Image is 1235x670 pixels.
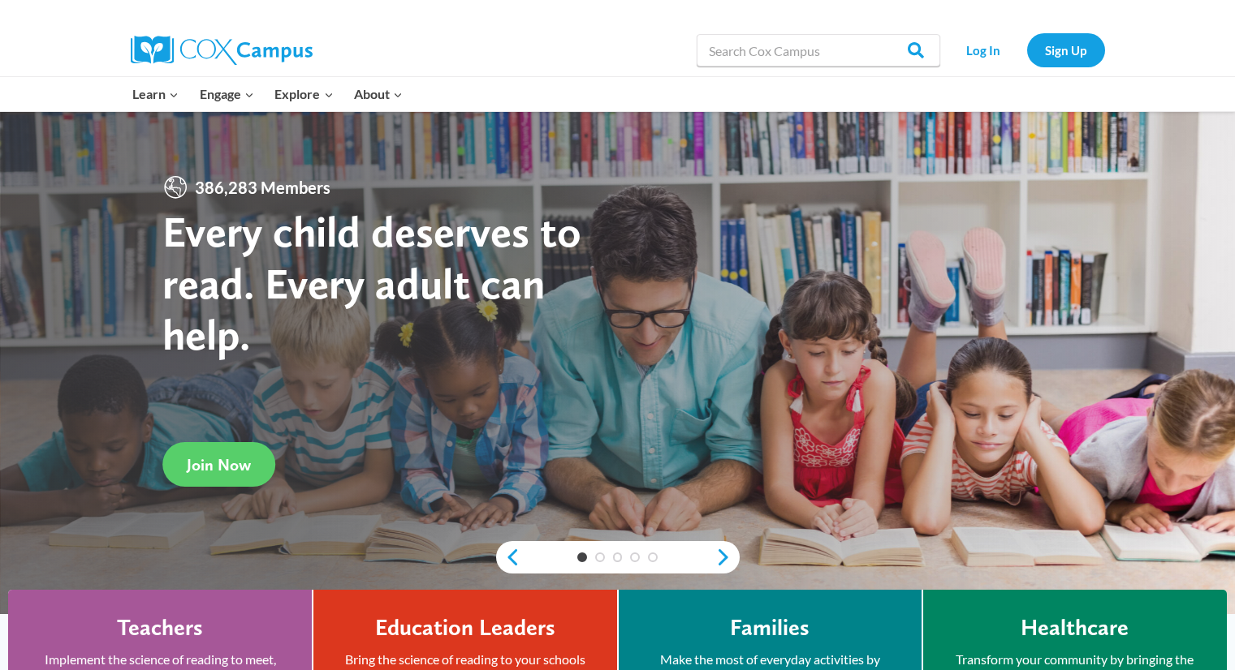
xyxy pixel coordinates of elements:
input: Search Cox Campus [697,34,940,67]
h4: Education Leaders [375,614,555,642]
img: Cox Campus [131,36,313,65]
a: 2 [595,552,605,562]
h4: Teachers [117,614,203,642]
span: Engage [200,84,254,105]
nav: Secondary Navigation [948,33,1105,67]
nav: Primary Navigation [123,77,413,111]
span: Learn [132,84,179,105]
span: About [354,84,403,105]
a: 4 [630,552,640,562]
a: 1 [577,552,587,562]
span: Join Now [187,455,251,475]
a: 5 [648,552,658,562]
span: 386,283 Members [188,174,337,200]
div: content slider buttons [496,541,740,573]
strong: Every child deserves to read. Every adult can help. [162,205,581,360]
h4: Healthcare [1021,614,1129,642]
a: Join Now [162,442,275,487]
a: previous [496,548,520,567]
a: Sign Up [1027,33,1105,67]
h4: Families [730,614,810,642]
span: Explore [274,84,333,105]
a: 3 [613,552,623,562]
a: next [715,548,740,567]
a: Log In [948,33,1019,67]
